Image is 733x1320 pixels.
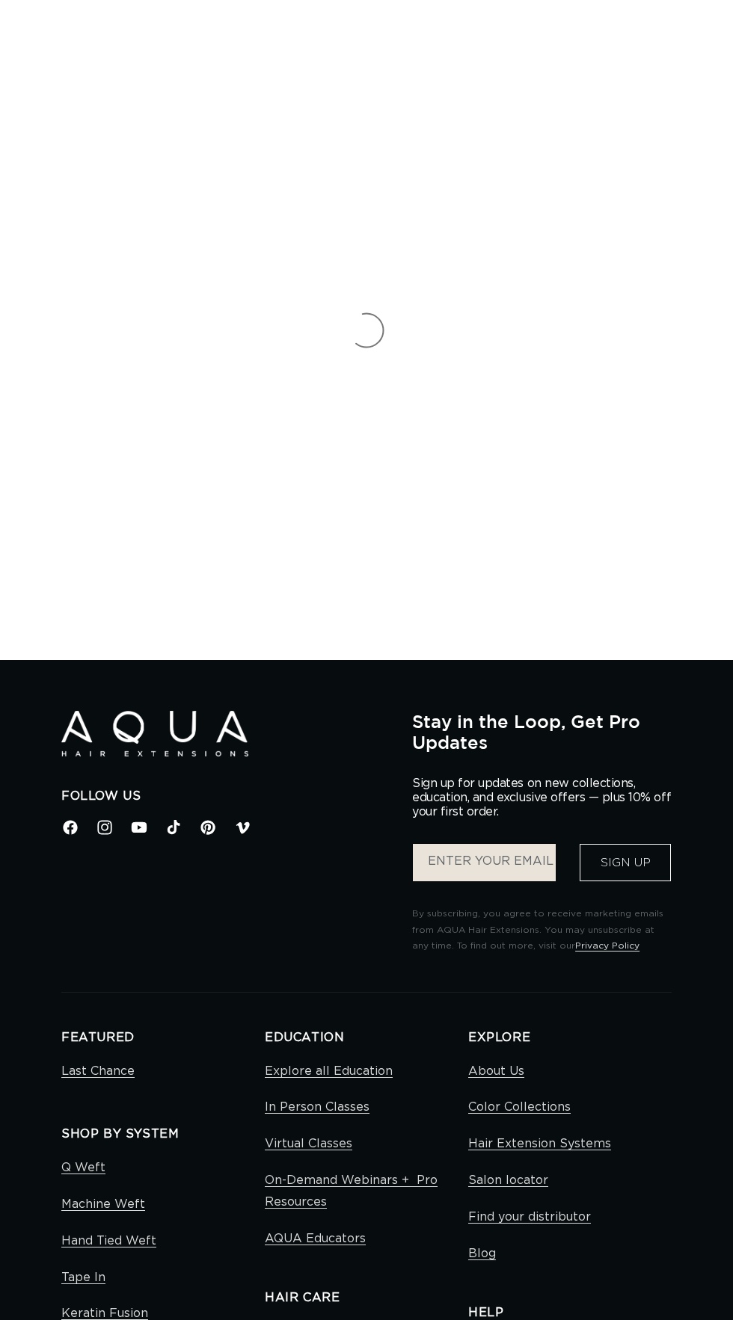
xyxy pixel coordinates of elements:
a: Salon locator [468,1162,548,1199]
a: Tape In [61,1259,105,1296]
input: ENTER YOUR EMAIL [413,844,556,881]
a: In Person Classes [265,1089,369,1126]
a: Privacy Policy [575,941,640,950]
h2: EXPLORE [468,1030,672,1046]
h2: SHOP BY SYSTEM [61,1126,265,1142]
p: By subscribing, you agree to receive marketing emails from AQUA Hair Extensions. You may unsubscr... [412,906,672,954]
a: Hair Extension Systems [468,1126,611,1162]
h2: Stay in the Loop, Get Pro Updates [412,711,672,753]
h2: Follow Us [61,789,390,804]
p: Sign up for updates on new collections, education, and exclusive offers — plus 10% off your first... [412,777,672,819]
button: Sign Up [580,844,671,881]
h2: HAIR CARE [265,1290,468,1306]
img: Aqua Hair Extensions [61,711,248,756]
h2: EDUCATION [265,1030,468,1046]
a: Virtual Classes [265,1126,352,1162]
a: About Us [468,1061,524,1090]
a: AQUA Educators [265,1221,366,1257]
h2: FEATURED [61,1030,265,1046]
a: Q Weft [61,1157,105,1186]
a: Find your distributor [468,1199,591,1236]
a: On-Demand Webinars + Pro Resources [265,1162,457,1221]
a: Hand Tied Weft [61,1223,156,1259]
a: Blog [468,1236,496,1272]
a: Color Collections [468,1089,571,1126]
a: Machine Weft [61,1186,145,1223]
a: Explore all Education [265,1061,393,1090]
a: Last Chance [61,1061,135,1090]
